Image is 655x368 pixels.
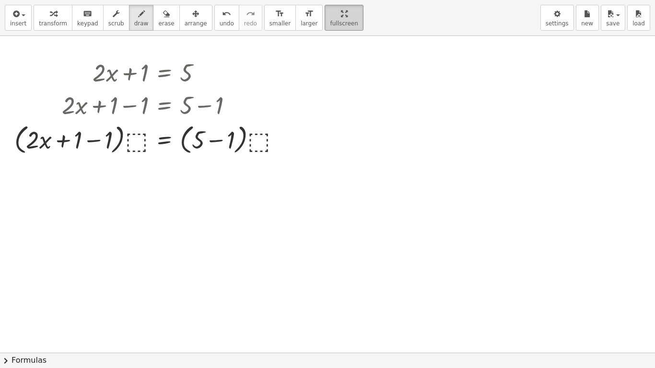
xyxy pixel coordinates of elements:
[39,20,67,27] span: transform
[239,5,262,31] button: redoredo
[5,5,32,31] button: insert
[214,5,239,31] button: undoundo
[83,8,92,20] i: keyboard
[158,20,174,27] span: erase
[222,8,231,20] i: undo
[632,20,645,27] span: load
[606,20,620,27] span: save
[153,5,179,31] button: erase
[179,5,212,31] button: arrange
[269,20,291,27] span: smaller
[246,8,255,20] i: redo
[185,20,207,27] span: arrange
[304,8,314,20] i: format_size
[77,20,98,27] span: keypad
[581,20,593,27] span: new
[72,5,104,31] button: keyboardkeypad
[244,20,257,27] span: redo
[627,5,650,31] button: load
[10,20,26,27] span: insert
[108,20,124,27] span: scrub
[330,20,358,27] span: fullscreen
[275,8,284,20] i: format_size
[576,5,599,31] button: new
[601,5,625,31] button: save
[220,20,234,27] span: undo
[325,5,363,31] button: fullscreen
[540,5,574,31] button: settings
[546,20,569,27] span: settings
[301,20,317,27] span: larger
[134,20,149,27] span: draw
[34,5,72,31] button: transform
[129,5,154,31] button: draw
[295,5,323,31] button: format_sizelarger
[264,5,296,31] button: format_sizesmaller
[103,5,129,31] button: scrub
